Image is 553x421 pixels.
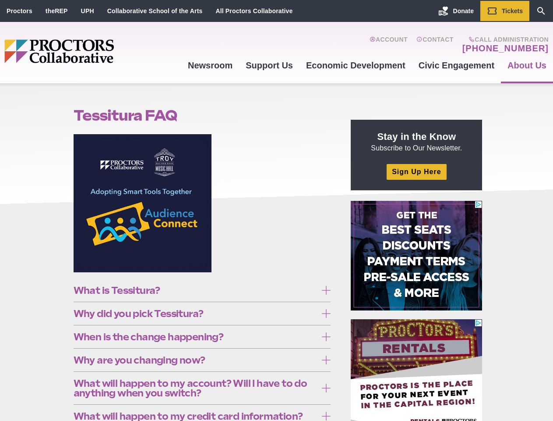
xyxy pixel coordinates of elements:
a: Civic Engagement [412,54,501,77]
h1: Tessitura FAQ [74,107,331,124]
a: theREP [46,7,68,14]
span: What is Tessitura? [74,285,317,295]
span: What will happen to my credit card information? [74,411,317,421]
a: Economic Development [299,54,412,77]
span: Why are you changing now? [74,355,317,365]
a: Tickets [480,1,529,21]
a: Newsroom [181,54,239,77]
a: About Us [501,54,553,77]
p: Subscribe to Our Newsletter. [361,130,472,153]
span: Why did you pick Tessitura? [74,309,317,318]
a: [PHONE_NUMBER] [462,43,549,54]
a: All Proctors Collaborative [215,7,292,14]
iframe: Advertisement [351,201,482,310]
span: Donate [453,7,474,14]
a: Donate [432,1,480,21]
span: Tickets [502,7,523,14]
a: Contact [416,36,454,54]
span: Call Administration [460,36,549,43]
span: What will happen to my account? Will I have to do anything when you switch? [74,378,317,398]
a: Proctors [7,7,32,14]
a: Sign Up Here [387,164,446,179]
strong: Stay in the Know [377,131,456,142]
a: Search [529,1,553,21]
img: Proctors logo [4,39,181,63]
a: UPH [81,7,94,14]
a: Account [370,36,408,54]
span: When is the change happening? [74,332,317,342]
a: Support Us [239,54,299,77]
a: Collaborative School of the Arts [107,7,203,14]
